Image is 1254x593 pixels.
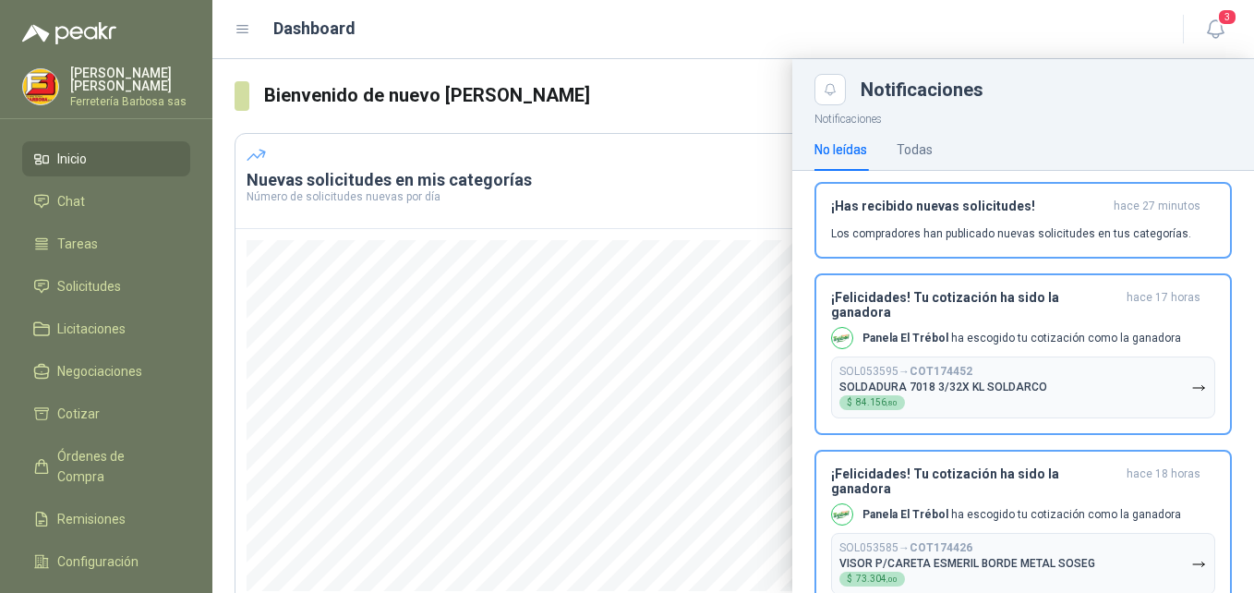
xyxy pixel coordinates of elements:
a: Solicitudes [22,269,190,304]
p: Los compradores han publicado nuevas solicitudes en tus categorías. [831,225,1191,242]
span: hace 27 minutos [1114,199,1200,214]
b: Panela El Trébol [862,332,948,345]
span: Solicitudes [57,276,121,296]
p: ha escogido tu cotización como la ganadora [862,507,1181,523]
div: $ [839,572,905,587]
a: Órdenes de Compra [22,439,190,494]
p: Ferretería Barbosa sas [70,96,190,107]
div: Todas [897,139,933,160]
a: Configuración [22,544,190,579]
img: Company Logo [832,328,852,348]
span: 73.304 [856,575,898,584]
h3: ¡Felicidades! Tu cotización ha sido la ganadora [831,466,1119,496]
a: Remisiones [22,502,190,537]
p: VISOR P/CARETA ESMERIL BORDE METAL SOSEG [839,557,1095,570]
a: Cotizar [22,396,190,431]
span: Remisiones [57,509,126,529]
span: ,80 [886,399,898,407]
b: Panela El Trébol [862,508,948,521]
p: SOL053585 → [839,541,972,555]
span: 3 [1217,8,1237,26]
span: Órdenes de Compra [57,446,173,487]
b: COT174426 [910,541,972,554]
b: COT174452 [910,365,972,378]
p: SOL053595 → [839,365,972,379]
h1: Dashboard [273,16,356,42]
span: Licitaciones [57,319,126,339]
h3: ¡Has recibido nuevas solicitudes! [831,199,1106,214]
div: No leídas [814,139,867,160]
button: ¡Felicidades! Tu cotización ha sido la ganadorahace 17 horas Company LogoPanela El Trébol ha esco... [814,273,1232,435]
button: SOL053595→COT174452SOLDADURA 7018 3/32X KL SOLDARCO$84.156,80 [831,357,1215,418]
span: ,00 [886,575,898,584]
div: $ [839,395,905,410]
p: SOLDADURA 7018 3/32X KL SOLDARCO [839,381,1047,393]
span: hace 18 horas [1127,466,1200,496]
img: Company Logo [832,504,852,525]
span: Chat [57,191,85,212]
button: ¡Has recibido nuevas solicitudes!hace 27 minutos Los compradores han publicado nuevas solicitudes... [814,182,1232,259]
span: Configuración [57,551,139,572]
p: [PERSON_NAME] [PERSON_NAME] [70,67,190,92]
p: Notificaciones [792,105,1254,128]
a: Tareas [22,226,190,261]
span: hace 17 horas [1127,290,1200,320]
a: Negociaciones [22,354,190,389]
span: Tareas [57,234,98,254]
button: Close [814,74,846,105]
button: 3 [1199,13,1232,46]
span: Negociaciones [57,361,142,381]
span: Inicio [57,149,87,169]
span: Cotizar [57,404,100,424]
a: Inicio [22,141,190,176]
a: Chat [22,184,190,219]
img: Logo peakr [22,22,116,44]
a: Licitaciones [22,311,190,346]
p: ha escogido tu cotización como la ganadora [862,331,1181,346]
h3: ¡Felicidades! Tu cotización ha sido la ganadora [831,290,1119,320]
img: Company Logo [23,69,58,104]
div: Notificaciones [861,80,1232,99]
span: 84.156 [856,398,898,407]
